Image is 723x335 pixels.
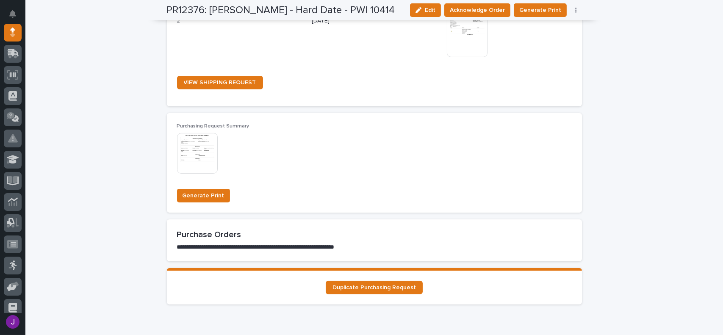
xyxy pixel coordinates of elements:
[177,17,302,25] p: 2
[425,6,435,14] span: Edit
[450,5,505,15] span: Acknowledge Order
[4,5,22,23] button: Notifications
[167,4,395,17] h2: PR12376: [PERSON_NAME] - Hard Date - PWI 10414
[326,281,423,294] a: Duplicate Purchasing Request
[183,191,224,201] span: Generate Print
[332,285,416,291] span: Duplicate Purchasing Request
[444,3,510,17] button: Acknowledge Order
[519,5,561,15] span: Generate Print
[177,230,572,240] h2: Purchase Orders
[184,80,256,86] span: VIEW SHIPPING REQUEST
[177,76,263,89] a: VIEW SHIPPING REQUEST
[514,3,567,17] button: Generate Print
[177,189,230,202] button: Generate Print
[177,124,249,129] span: Purchasing Request Summary
[4,313,22,331] button: users-avatar
[312,17,437,25] p: [DATE]
[11,10,22,24] div: Notifications
[410,3,441,17] button: Edit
